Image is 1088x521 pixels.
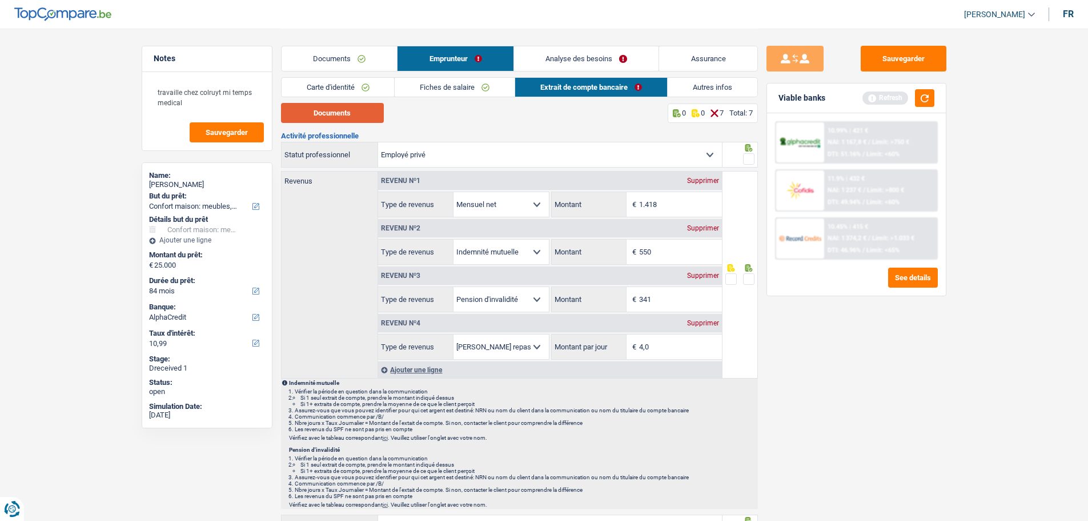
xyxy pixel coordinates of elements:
[964,10,1025,19] span: [PERSON_NAME]
[149,276,263,285] label: Durée du prêt:
[778,93,825,103] div: Viable banks
[149,180,265,189] div: [PERSON_NAME]
[300,468,757,474] li: Si 1+ extraits de compte, prendre la moyenne de ce que le client perçoit
[295,480,757,487] li: Communication commence par /B/
[514,46,659,71] a: Analyse des besoins
[383,435,388,441] a: ici
[684,320,722,327] div: Supprimer
[682,109,686,117] p: 0
[872,138,909,146] span: Limit: >750 €
[955,5,1035,24] a: [PERSON_NAME]
[862,198,865,206] span: /
[828,175,865,182] div: 11.9% | 432 €
[289,435,757,441] p: Vérifiez avec le tableau correspondant . Veuillez utiliser l'onglet avec votre nom.
[300,401,757,407] li: Si 1+ extraits de compte, prendre la moyenne de ce que le client perçoit
[1063,9,1074,19] div: fr
[378,287,453,312] label: Type de revenus
[149,329,263,338] label: Taux d'intérêt:
[289,380,757,386] p: Indemnité mutuelle
[149,250,263,260] label: Montant du prêt:
[190,122,264,142] button: Sauvegarder
[295,407,757,413] li: Assurez-vous que vous pouvez identifier pour qui cet argent est destiné: NRN ou nom du client dan...
[300,462,757,468] li: Si 1 seul extrait de compte, prendre le montant indiqué dessus
[281,132,758,140] h3: Activité professionnelle
[552,335,627,359] label: Montant par jour
[872,234,914,242] span: Limit: >1.033 €
[552,287,627,312] label: Montant
[282,142,379,167] label: Statut professionnel
[149,236,265,244] div: Ajouter une ligne
[378,177,423,184] div: Revenu nº1
[862,246,865,254] span: /
[779,180,821,201] img: Cofidis
[300,395,757,401] li: Si 1 seul extrait de compte, prendre le montant indiqué dessus
[383,502,388,508] a: ici
[828,138,866,146] span: NAI: 1 167,8 €
[149,402,265,411] div: Simulation Date:
[868,138,870,146] span: /
[295,455,757,462] li: Vérifier la période en question dans la communication
[282,46,398,71] a: Documents
[378,335,453,359] label: Type de revenus
[149,192,263,201] label: But du prêt:
[149,261,153,270] span: €
[395,78,515,97] a: Fiches de salaire
[14,7,111,21] img: TopCompare Logo
[828,234,866,242] span: NAI: 1 374,2 €
[862,150,865,158] span: /
[378,192,453,217] label: Type de revenus
[828,246,861,254] span: DTI: 46.96%
[866,198,900,206] span: Limit: <60%
[295,388,757,395] li: Vérifier la période en question dans la communication
[206,129,248,136] span: Sauvegarder
[149,215,265,224] div: Détails but du prêt
[295,413,757,420] li: Communication commence par /B/
[828,223,868,230] div: 10.45% | 415 €
[149,355,265,364] div: Stage:
[282,78,395,97] a: Carte d'identité
[627,287,639,312] span: €
[289,502,757,508] p: Vérifiez avec le tableau correspondant . Veuillez utiliser l'onglet avec votre nom.
[684,272,722,279] div: Supprimer
[866,246,900,254] span: Limit: <65%
[149,411,265,420] div: [DATE]
[281,103,384,123] button: Documents
[779,136,821,149] img: AlphaCredit
[552,192,627,217] label: Montant
[729,109,753,117] div: Total: 7
[627,240,639,264] span: €
[828,186,861,194] span: NAI: 1 237 €
[701,109,705,117] p: 0
[295,487,757,493] li: Nbre jours x Taux Journalier = Montant de l'extait de compte. Si non, contacter le client pour co...
[888,268,938,288] button: See details
[149,171,265,180] div: Name:
[627,335,639,359] span: €
[552,240,627,264] label: Montant
[627,192,639,217] span: €
[866,150,900,158] span: Limit: <60%
[868,234,870,242] span: /
[295,474,757,480] li: Assurez-vous que vous pouvez identifier pour qui cet argent est destiné: NRN ou nom du client dan...
[862,92,908,104] div: Refresh
[668,78,757,97] a: Autres infos
[863,186,865,194] span: /
[149,303,263,312] label: Banque:
[378,320,423,327] div: Revenu nº4
[295,420,757,426] li: Nbre jours x Taux Journalier = Montant de l'extait de compte. Si non, contacter le client pour co...
[154,54,260,63] h5: Notes
[378,240,453,264] label: Type de revenus
[295,426,757,432] li: Les revenus du SPF ne sont pas pris en compte
[149,378,265,387] div: Status:
[295,493,757,499] li: Les revenus du SPF ne sont pas pris en compte
[684,225,722,232] div: Supprimer
[720,109,724,117] p: 7
[779,228,821,249] img: Record Credits
[659,46,757,71] a: Assurance
[398,46,513,71] a: Emprunteur
[378,272,423,279] div: Revenu nº3
[149,364,265,373] div: Dreceived 1
[867,186,904,194] span: Limit: >800 €
[282,172,378,185] label: Revenus
[861,46,946,71] button: Sauvegarder
[378,225,423,232] div: Revenu nº2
